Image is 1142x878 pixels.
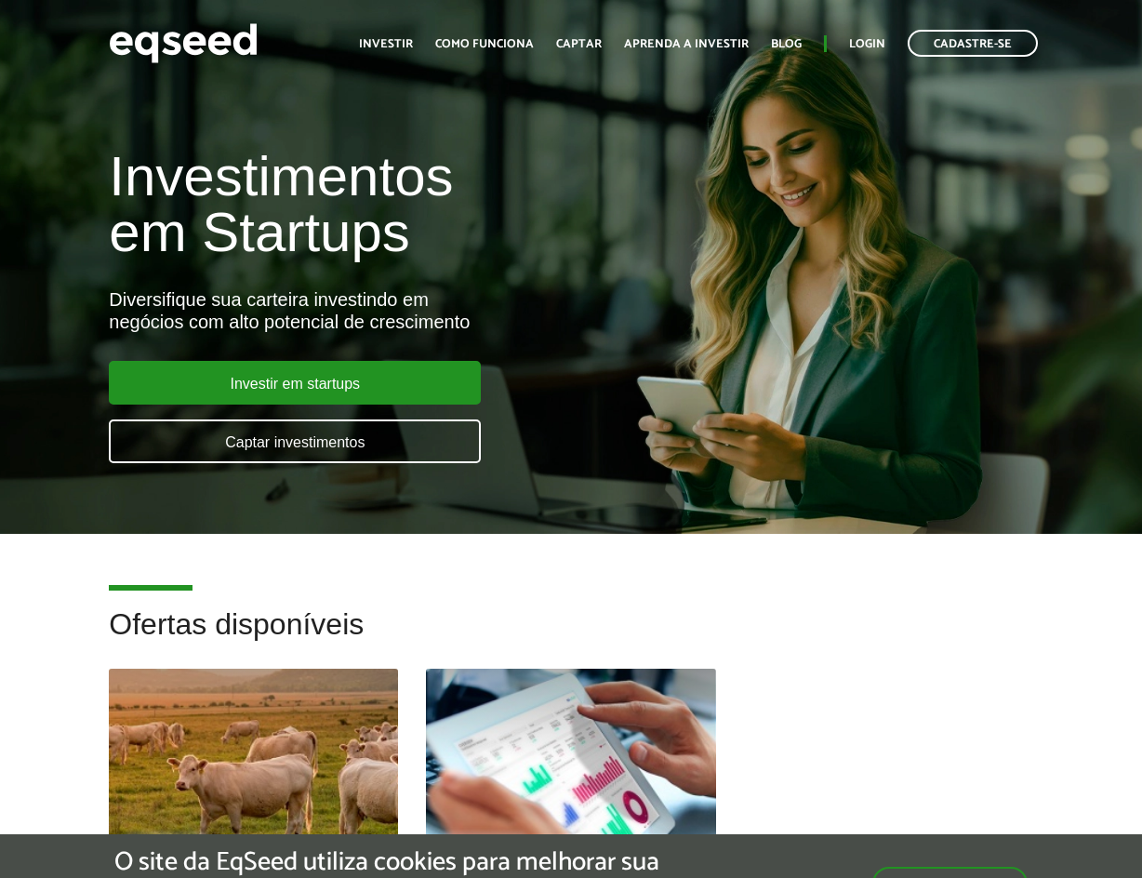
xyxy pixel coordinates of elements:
[556,38,602,50] a: Captar
[109,608,1032,669] h2: Ofertas disponíveis
[771,38,802,50] a: Blog
[109,288,652,333] div: Diversifique sua carteira investindo em negócios com alto potencial de crescimento
[624,38,749,50] a: Aprenda a investir
[435,38,534,50] a: Como funciona
[359,38,413,50] a: Investir
[109,361,481,405] a: Investir em startups
[849,38,885,50] a: Login
[109,19,258,68] img: EqSeed
[109,149,652,260] h1: Investimentos em Startups
[908,30,1038,57] a: Cadastre-se
[109,419,481,463] a: Captar investimentos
